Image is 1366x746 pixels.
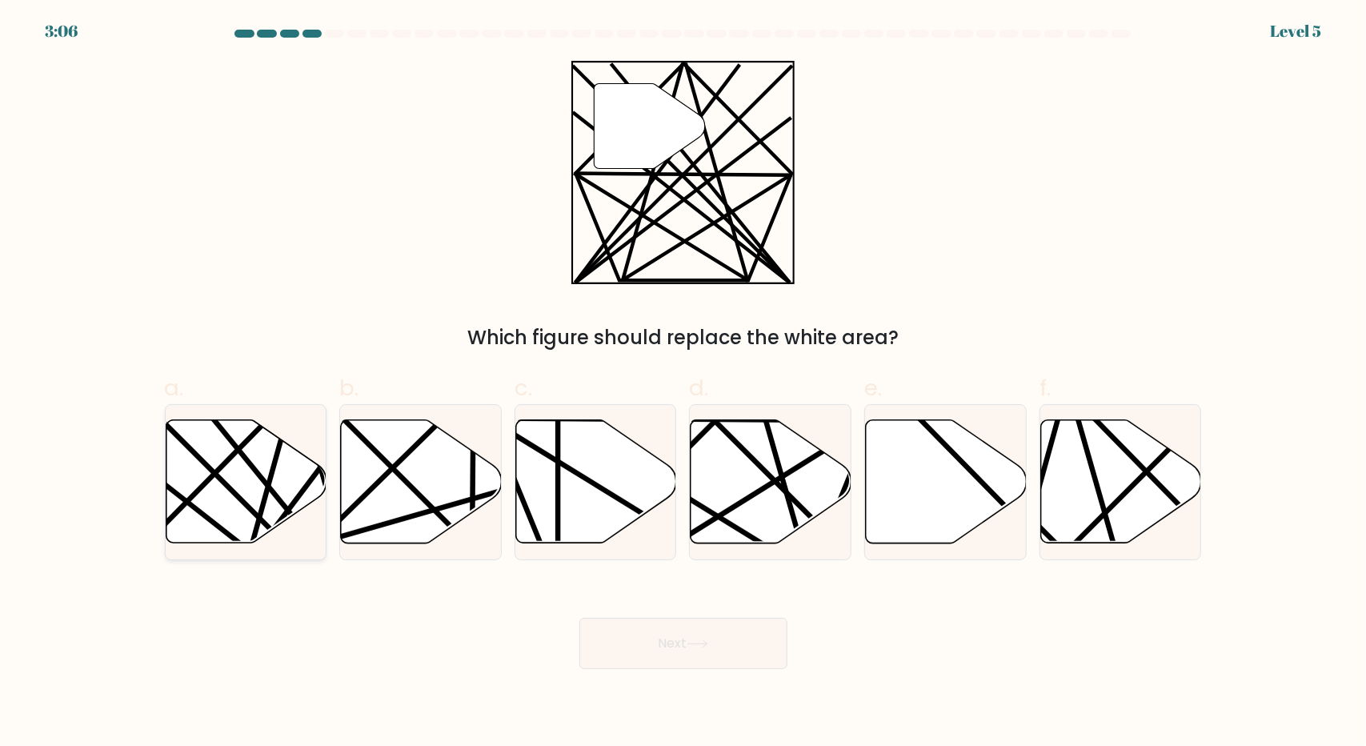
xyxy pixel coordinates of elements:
span: e. [864,372,882,403]
span: d. [689,372,708,403]
div: Which figure should replace the white area? [174,323,1192,352]
span: c. [515,372,532,403]
div: 3:06 [45,19,78,43]
button: Next [579,618,787,669]
g: " [594,84,705,169]
span: b. [339,372,359,403]
div: Level 5 [1270,19,1321,43]
span: f. [1040,372,1051,403]
span: a. [165,372,184,403]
